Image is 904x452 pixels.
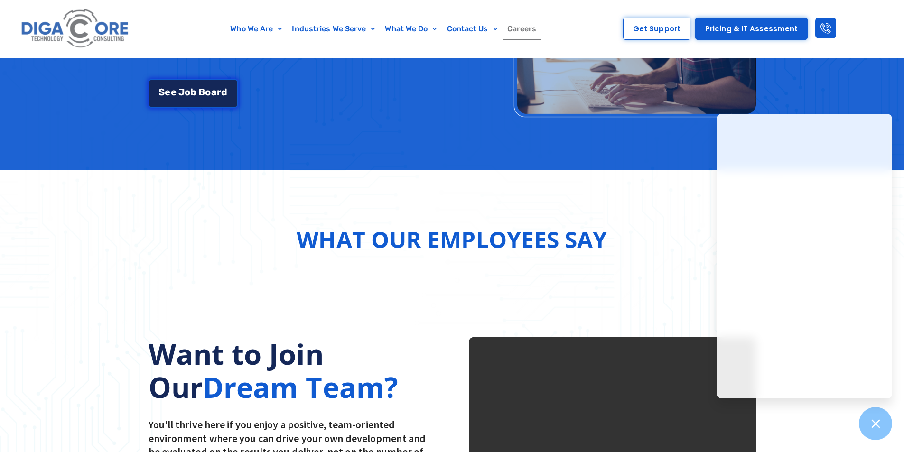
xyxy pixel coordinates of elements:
span: e [171,87,177,97]
spans: Dream Team? [203,368,398,406]
a: Who We Are [225,18,287,40]
span: a [211,87,217,97]
a: Industries We Serve [287,18,380,40]
a: Pricing & IT Assessment [695,18,808,40]
a: See Job Board [149,79,238,108]
span: Pricing & IT Assessment [705,25,798,32]
span: d [221,87,227,97]
h2: What Our Employees Say [297,222,607,257]
img: Digacore logo 1 [19,5,132,53]
nav: Menu [178,18,589,40]
span: S [158,87,165,97]
span: Get Support [633,25,680,32]
a: What We Do [380,18,442,40]
iframe: Chatgenie Messenger [717,114,892,398]
span: o [185,87,190,97]
span: b [190,87,196,97]
h2: Want to Join Our [149,337,436,404]
a: Contact Us [442,18,503,40]
span: o [205,87,211,97]
span: B [198,87,205,97]
a: Get Support [623,18,690,40]
span: e [165,87,170,97]
a: Careers [503,18,541,40]
span: J [178,87,185,97]
span: r [217,87,221,97]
